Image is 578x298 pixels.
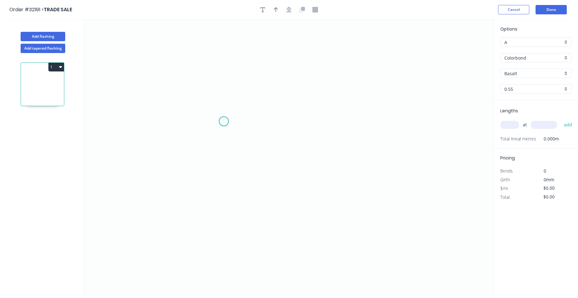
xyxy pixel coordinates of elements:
span: 0 [544,168,546,174]
span: Girth [500,177,510,183]
span: Order #32191 > [9,6,44,13]
button: add [561,120,576,130]
span: Options [500,26,517,32]
span: Bends [500,168,513,174]
button: Add tapered flashing [21,44,65,53]
button: Done [536,5,567,14]
input: Material [504,55,563,61]
span: Total lineal metres [500,134,536,143]
span: 0.000m [536,134,559,143]
span: Total [500,194,510,200]
span: Pricing [500,155,515,161]
svg: 0 [84,19,494,298]
span: $/m [500,185,508,191]
input: Price level [504,39,563,46]
button: Cancel [498,5,529,14]
input: Thickness [504,86,563,92]
span: TRADE SALE [44,6,72,13]
button: Add flashing [21,32,65,41]
button: 1 [48,63,64,71]
input: Colour [504,70,563,77]
span: at [523,120,527,129]
span: 0mm [544,177,554,183]
span: Lengths [500,108,518,114]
